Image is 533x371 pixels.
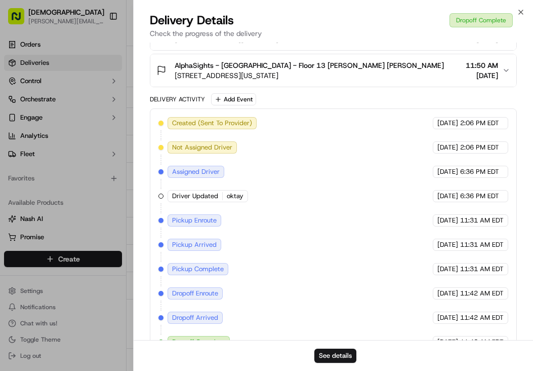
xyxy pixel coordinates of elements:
[172,119,252,128] span: Created (Sent To Provider)
[172,216,217,225] span: Pickup Enroute
[437,265,458,274] span: [DATE]
[460,265,504,274] span: 11:31 AM EDT
[172,289,218,298] span: Dropoff Enroute
[86,148,94,156] div: 💻
[460,240,504,249] span: 11:31 AM EDT
[227,192,243,201] span: oktay
[10,148,18,156] div: 📗
[460,289,504,298] span: 11:42 AM EDT
[20,147,77,157] span: Knowledge Base
[81,143,167,161] a: 💻API Documentation
[10,97,28,115] img: 1736555255976-a54dd68f-1ca7-489b-9aae-adbdc363a1c4
[34,107,128,115] div: We're available if you need us!
[10,41,184,57] p: Welcome 👋
[437,240,458,249] span: [DATE]
[96,147,162,157] span: API Documentation
[437,216,458,225] span: [DATE]
[460,313,504,322] span: 11:42 AM EDT
[172,240,217,249] span: Pickup Arrived
[175,60,444,70] span: AlphaSights - [GEOGRAPHIC_DATA] - Floor 13 [PERSON_NAME] [PERSON_NAME]
[150,54,516,87] button: AlphaSights - [GEOGRAPHIC_DATA] - Floor 13 [PERSON_NAME] [PERSON_NAME][STREET_ADDRESS][US_STATE]1...
[460,119,499,128] span: 2:06 PM EDT
[437,313,458,322] span: [DATE]
[101,172,122,179] span: Pylon
[172,143,232,152] span: Not Assigned Driver
[150,12,234,28] span: Delivery Details
[172,192,218,201] span: Driver Updated
[150,28,517,39] p: Check the progress of the delivery
[437,338,458,347] span: [DATE]
[26,65,182,76] input: Got a question? Start typing here...
[71,171,122,179] a: Powered byPylon
[460,143,499,152] span: 2:06 PM EDT
[10,10,30,30] img: Nash
[437,192,458,201] span: [DATE]
[437,289,458,298] span: [DATE]
[211,93,256,105] button: Add Event
[460,338,504,347] span: 11:42 AM EDT
[437,167,458,176] span: [DATE]
[466,60,498,70] span: 11:50 AM
[466,70,498,81] span: [DATE]
[172,265,224,274] span: Pickup Complete
[460,192,499,201] span: 6:36 PM EDT
[172,167,220,176] span: Assigned Driver
[172,313,218,322] span: Dropoff Arrived
[150,95,205,103] div: Delivery Activity
[172,338,225,347] span: Dropoff Complete
[172,100,184,112] button: Start new chat
[437,143,458,152] span: [DATE]
[314,349,356,363] button: See details
[34,97,166,107] div: Start new chat
[6,143,81,161] a: 📗Knowledge Base
[437,119,458,128] span: [DATE]
[460,167,499,176] span: 6:36 PM EDT
[460,216,504,225] span: 11:31 AM EDT
[175,70,444,81] span: [STREET_ADDRESS][US_STATE]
